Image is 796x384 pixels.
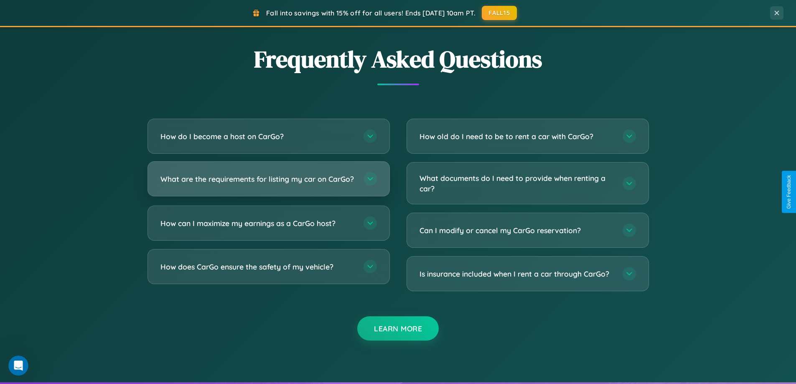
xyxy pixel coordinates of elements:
h3: Can I modify or cancel my CarGo reservation? [420,225,614,236]
h3: What are the requirements for listing my car on CarGo? [160,174,355,184]
h3: How does CarGo ensure the safety of my vehicle? [160,262,355,272]
h3: How old do I need to be to rent a car with CarGo? [420,131,614,142]
button: FALL15 [482,6,517,20]
h2: Frequently Asked Questions [148,43,649,75]
h3: What documents do I need to provide when renting a car? [420,173,614,193]
h3: How can I maximize my earnings as a CarGo host? [160,218,355,229]
span: Fall into savings with 15% off for all users! Ends [DATE] 10am PT. [266,9,476,17]
h3: Is insurance included when I rent a car through CarGo? [420,269,614,279]
h3: How do I become a host on CarGo? [160,131,355,142]
button: Learn More [357,316,439,341]
div: Give Feedback [786,175,792,209]
iframe: Intercom live chat [8,356,28,376]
